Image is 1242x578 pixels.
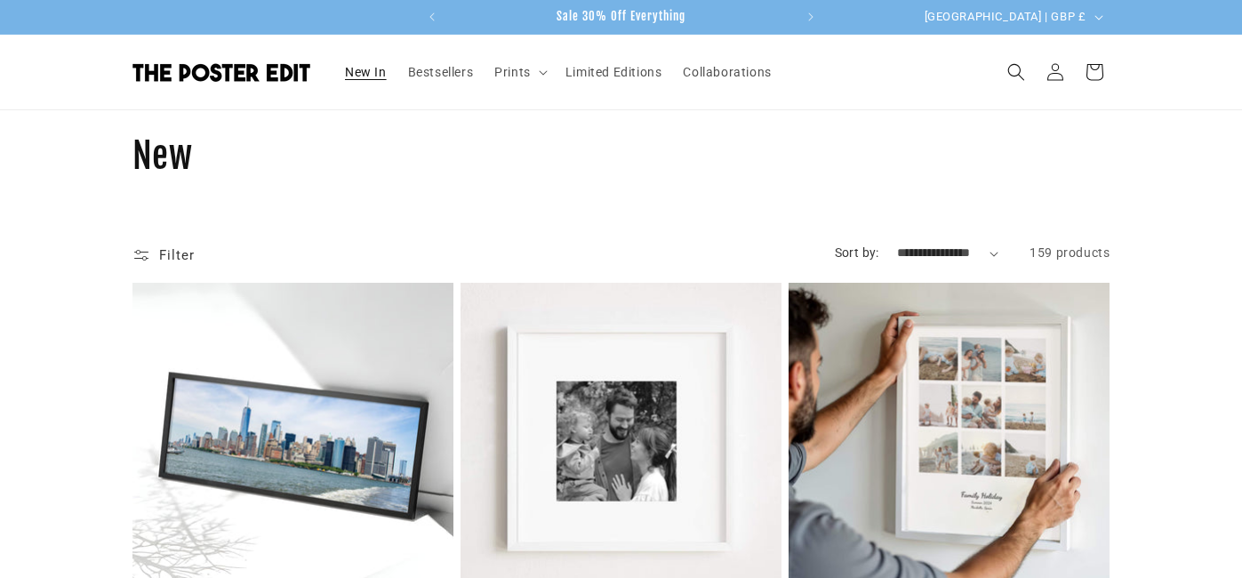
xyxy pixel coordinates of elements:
[345,64,387,80] span: New In
[925,8,1086,26] span: [GEOGRAPHIC_DATA] | GBP £
[484,53,555,91] summary: Prints
[159,247,195,263] span: Filter
[125,56,317,88] a: The Poster Edit
[408,64,474,80] span: Bestsellers
[672,53,781,91] a: Collaborations
[997,52,1036,92] summary: Search
[835,245,879,260] label: Sort by:
[683,64,771,80] span: Collaborations
[494,64,531,80] span: Prints
[557,9,685,23] span: Sale 30% Off Everything
[555,53,673,91] a: Limited Editions
[397,53,485,91] a: Bestsellers
[334,53,397,91] a: New In
[132,63,310,82] img: The Poster Edit
[132,242,195,269] summary: Filter
[1030,245,1110,260] span: 159 products
[565,64,662,80] span: Limited Editions
[132,132,1110,179] h1: New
